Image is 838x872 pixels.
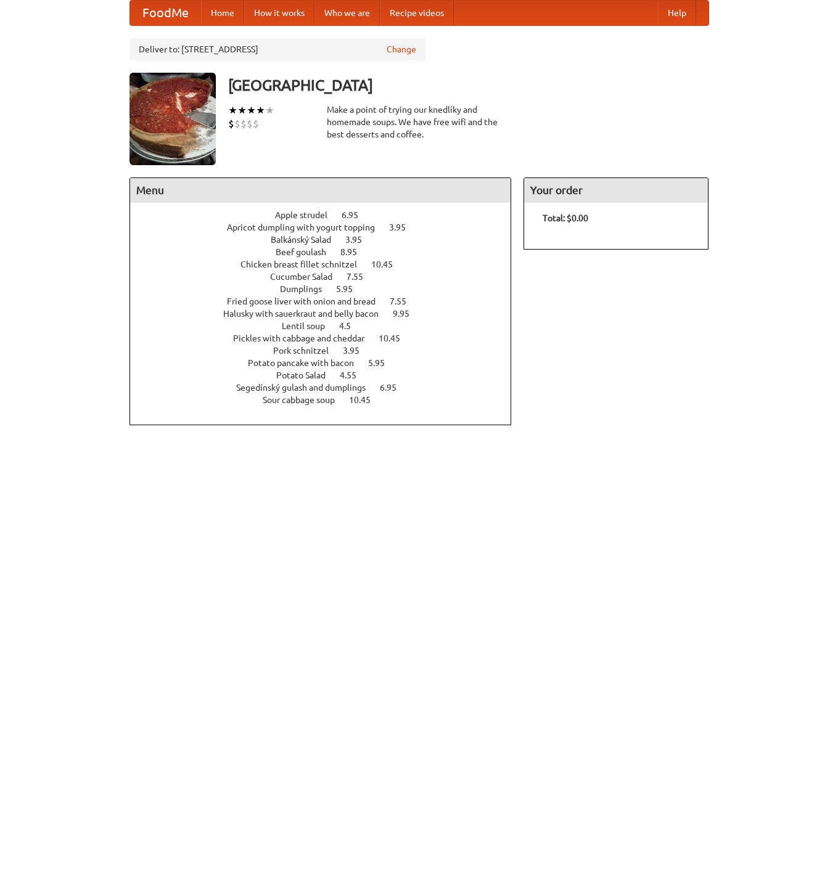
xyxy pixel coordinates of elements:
[240,259,369,269] span: Chicken breast fillet schnitzel
[234,117,240,131] li: $
[280,284,376,294] a: Dumplings 5.95
[276,247,339,257] span: Beef goulash
[380,383,409,393] span: 6.95
[314,1,380,25] a: Who we are
[223,309,391,319] span: Halusky with sauerkraut and belly bacon
[387,43,416,55] a: Change
[240,117,247,131] li: $
[227,296,429,306] a: Fried goose liver with onion and bread 7.55
[275,210,340,220] span: Apple strudel
[275,210,381,220] a: Apple strudel 6.95
[345,235,374,245] span: 3.95
[282,321,337,331] span: Lentil soup
[248,358,366,368] span: Potato pancake with bacon
[233,333,423,343] a: Pickles with cabbage and cheddar 10.45
[347,272,376,282] span: 7.55
[240,259,416,269] a: Chicken breast fillet schnitzel 10.45
[227,222,387,232] span: Apricot dumpling with yogurt topping
[129,73,216,165] img: angular.jpg
[371,259,405,269] span: 10.45
[223,309,432,319] a: Halusky with sauerkraut and belly bacon 9.95
[342,210,371,220] span: 6.95
[282,321,374,331] a: Lentil soup 4.5
[276,370,338,380] span: Potato Salad
[271,235,343,245] span: Balkánský Salad
[339,321,363,331] span: 4.5
[248,358,408,368] a: Potato pancake with bacon 5.95
[130,1,201,25] a: FoodMe
[380,1,454,25] a: Recipe videos
[327,104,512,141] div: Make a point of trying our knedlíky and homemade soups. We have free wifi and the best desserts a...
[343,346,372,356] span: 3.95
[543,213,588,223] b: Total: $0.00
[368,358,397,368] span: 5.95
[340,247,369,257] span: 8.95
[130,178,511,203] h4: Menu
[270,272,386,282] a: Cucumber Salad 7.55
[524,178,708,203] h4: Your order
[233,333,377,343] span: Pickles with cabbage and cheddar
[263,395,393,405] a: Sour cabbage soup 10.45
[244,1,314,25] a: How it works
[273,346,382,356] a: Pork schnitzel 3.95
[236,383,378,393] span: Segedínský gulash and dumplings
[349,395,383,405] span: 10.45
[228,73,709,97] h3: [GEOGRAPHIC_DATA]
[265,104,274,117] li: ★
[280,284,334,294] span: Dumplings
[228,104,237,117] li: ★
[390,296,419,306] span: 7.55
[389,222,418,232] span: 3.95
[227,222,429,232] a: Apricot dumpling with yogurt topping 3.95
[393,309,422,319] span: 9.95
[201,1,244,25] a: Home
[273,346,341,356] span: Pork schnitzel
[379,333,413,343] span: 10.45
[658,1,696,25] a: Help
[271,235,385,245] a: Balkánský Salad 3.95
[236,383,419,393] a: Segedínský gulash and dumplings 6.95
[247,117,253,131] li: $
[276,370,379,380] a: Potato Salad 4.55
[228,117,234,131] li: $
[237,104,247,117] li: ★
[340,370,369,380] span: 4.55
[253,117,259,131] li: $
[276,247,380,257] a: Beef goulash 8.95
[129,38,425,60] div: Deliver to: [STREET_ADDRESS]
[336,284,365,294] span: 5.95
[263,395,347,405] span: Sour cabbage soup
[270,272,345,282] span: Cucumber Salad
[227,296,388,306] span: Fried goose liver with onion and bread
[256,104,265,117] li: ★
[247,104,256,117] li: ★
